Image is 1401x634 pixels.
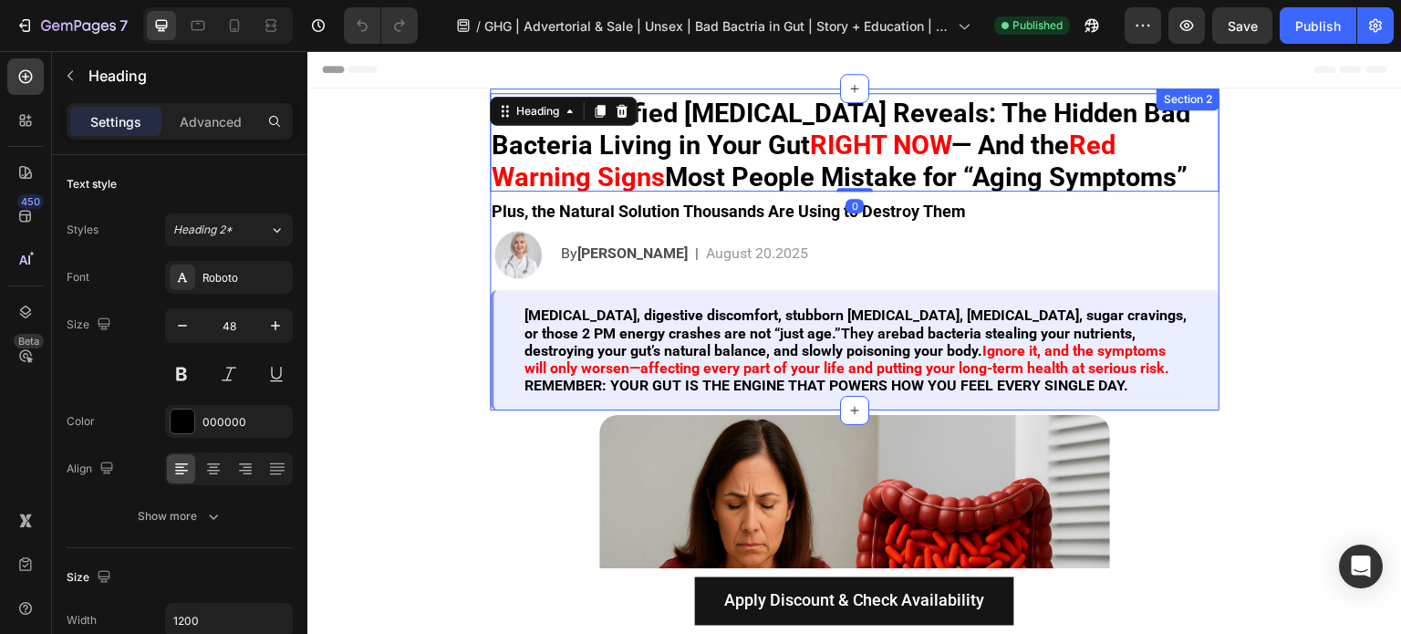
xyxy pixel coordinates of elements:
strong: Ignore it, and the symptoms will only worsen—affecting every part of your life and putting your l... [217,291,862,326]
iframe: Design area [307,51,1401,634]
strong: Red Warning Signs [184,78,808,141]
div: Size [67,313,115,338]
strong: RIGHT NOW [503,78,644,109]
div: Publish [1295,16,1341,36]
div: 000000 [202,414,288,431]
button: Show more [67,500,293,533]
strong: [PERSON_NAME] [270,193,380,211]
strong: REMEMBER: YOUR GUT IS THE ENGINE THAT POWERS HOW YOU FEEL EVERY SINGLE DAY. [217,326,821,343]
button: 7 [7,7,136,44]
div: Text style [67,176,117,192]
p: | [388,192,391,213]
div: Heading [205,52,255,68]
div: Size [67,566,115,590]
button: Publish [1280,7,1356,44]
p: August 20.2025 [399,192,501,213]
p: Apply Discount & Check Availability [417,536,678,566]
div: Styles [67,222,99,238]
button: Heading 2* [165,213,293,246]
a: Apply Discount & Check Availability [388,527,707,575]
p: By [254,192,380,213]
button: Save [1212,7,1272,44]
div: 450 [17,194,44,209]
div: Font [67,269,89,286]
strong: Plus, the Natural Solution Thousands Are Using to Destroy Them [184,151,659,170]
p: Heading [88,65,285,87]
div: 0 [538,148,556,162]
p: 7 [119,15,128,36]
div: Color [67,413,95,430]
span: Published [1012,17,1063,34]
span: Save [1228,18,1258,34]
span: Heading 2* [173,222,233,238]
div: Beta [14,334,44,348]
span: GHG | Advertorial & Sale | Unsex | Bad Bactria in Gut | Story + Education | [DATE] [484,16,950,36]
p: They are [217,255,881,343]
div: Width [67,612,97,629]
img: gempages_545042197993489537-b1daaa8c-b317-425e-8786-e9ae8ec175aa.png [182,175,237,230]
div: Show more [138,507,223,525]
strong: [MEDICAL_DATA], digestive discomfort, stubborn [MEDICAL_DATA], [MEDICAL_DATA], sugar cravings, or... [217,255,879,290]
p: Settings [90,112,141,131]
div: Roboto [202,270,288,286]
div: Open Intercom Messenger [1339,545,1383,588]
div: Section 2 [853,40,908,57]
strong: — And the [644,78,762,109]
strong: Most People Mistake for “Aging Symptoms” [358,110,880,141]
div: Undo/Redo [344,7,418,44]
span: / [476,16,481,36]
strong: bad bacteria stealing your nutrients, destroying your gut’s natural balance, and slowly poisoning... [217,274,828,308]
p: Advanced [180,112,242,131]
div: Align [67,457,118,482]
